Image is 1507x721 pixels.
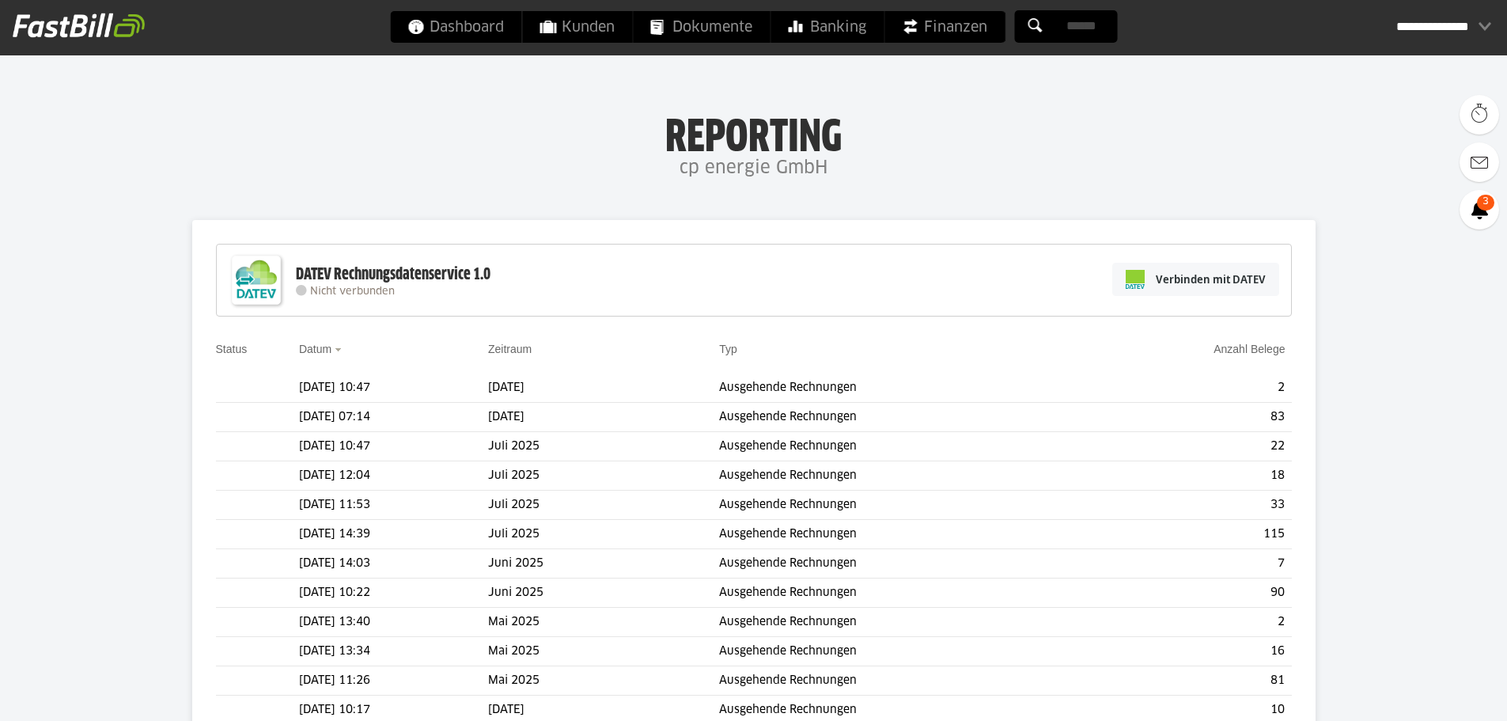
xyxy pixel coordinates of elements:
[299,549,488,579] td: [DATE] 14:03
[299,666,488,696] td: [DATE] 11:26
[216,343,248,355] a: Status
[719,491,1085,520] td: Ausgehende Rechnungen
[719,608,1085,637] td: Ausgehende Rechnungen
[299,432,488,461] td: [DATE] 10:47
[1085,461,1291,491] td: 18
[522,11,632,43] a: Kunden
[1085,491,1291,520] td: 33
[1126,270,1145,289] img: pi-datev-logo-farbig-24.svg
[788,11,866,43] span: Banking
[488,637,719,666] td: Mai 2025
[719,403,1085,432] td: Ausgehende Rechnungen
[719,520,1085,549] td: Ausgehende Rechnungen
[488,666,719,696] td: Mai 2025
[771,11,884,43] a: Banking
[1085,666,1291,696] td: 81
[1085,403,1291,432] td: 83
[488,491,719,520] td: Juli 2025
[299,579,488,608] td: [DATE] 10:22
[1477,195,1494,211] span: 3
[1156,271,1266,287] span: Verbinden mit DATEV
[1085,520,1291,549] td: 115
[488,461,719,491] td: Juli 2025
[488,432,719,461] td: Juli 2025
[299,637,488,666] td: [DATE] 13:34
[1085,608,1291,637] td: 2
[719,343,737,355] a: Typ
[299,608,488,637] td: [DATE] 13:40
[390,11,521,43] a: Dashboard
[719,579,1085,608] td: Ausgehende Rechnungen
[488,549,719,579] td: Juni 2025
[719,637,1085,666] td: Ausgehende Rechnungen
[488,343,532,355] a: Zeitraum
[335,348,345,351] img: sort_desc.gif
[407,11,504,43] span: Dashboard
[650,11,752,43] span: Dokumente
[719,461,1085,491] td: Ausgehende Rechnungen
[13,13,145,38] img: fastbill_logo_white.png
[299,520,488,549] td: [DATE] 14:39
[488,403,719,432] td: [DATE]
[1085,637,1291,666] td: 16
[1085,549,1291,579] td: 7
[299,491,488,520] td: [DATE] 11:53
[719,432,1085,461] td: Ausgehende Rechnungen
[1085,432,1291,461] td: 22
[719,374,1085,403] td: Ausgehende Rechnungen
[488,374,719,403] td: [DATE]
[488,520,719,549] td: Juli 2025
[299,461,488,491] td: [DATE] 12:04
[299,343,331,355] a: Datum
[540,11,615,43] span: Kunden
[1385,674,1491,713] iframe: Öffnet ein Widget, in dem Sie weitere Informationen finden
[1085,374,1291,403] td: 2
[296,264,490,285] div: DATEV Rechnungsdatenservice 1.0
[1460,190,1499,230] a: 3
[902,11,987,43] span: Finanzen
[719,549,1085,579] td: Ausgehende Rechnungen
[633,11,770,43] a: Dokumente
[158,112,1349,153] h1: Reporting
[299,403,488,432] td: [DATE] 07:14
[1085,579,1291,608] td: 90
[884,11,1005,43] a: Finanzen
[719,666,1085,696] td: Ausgehende Rechnungen
[310,287,395,297] span: Nicht verbunden
[299,374,488,403] td: [DATE] 10:47
[1214,343,1285,355] a: Anzahl Belege
[488,579,719,608] td: Juni 2025
[1112,263,1279,296] a: Verbinden mit DATEV
[488,608,719,637] td: Mai 2025
[225,249,288,312] img: DATEV-Datenservice Logo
